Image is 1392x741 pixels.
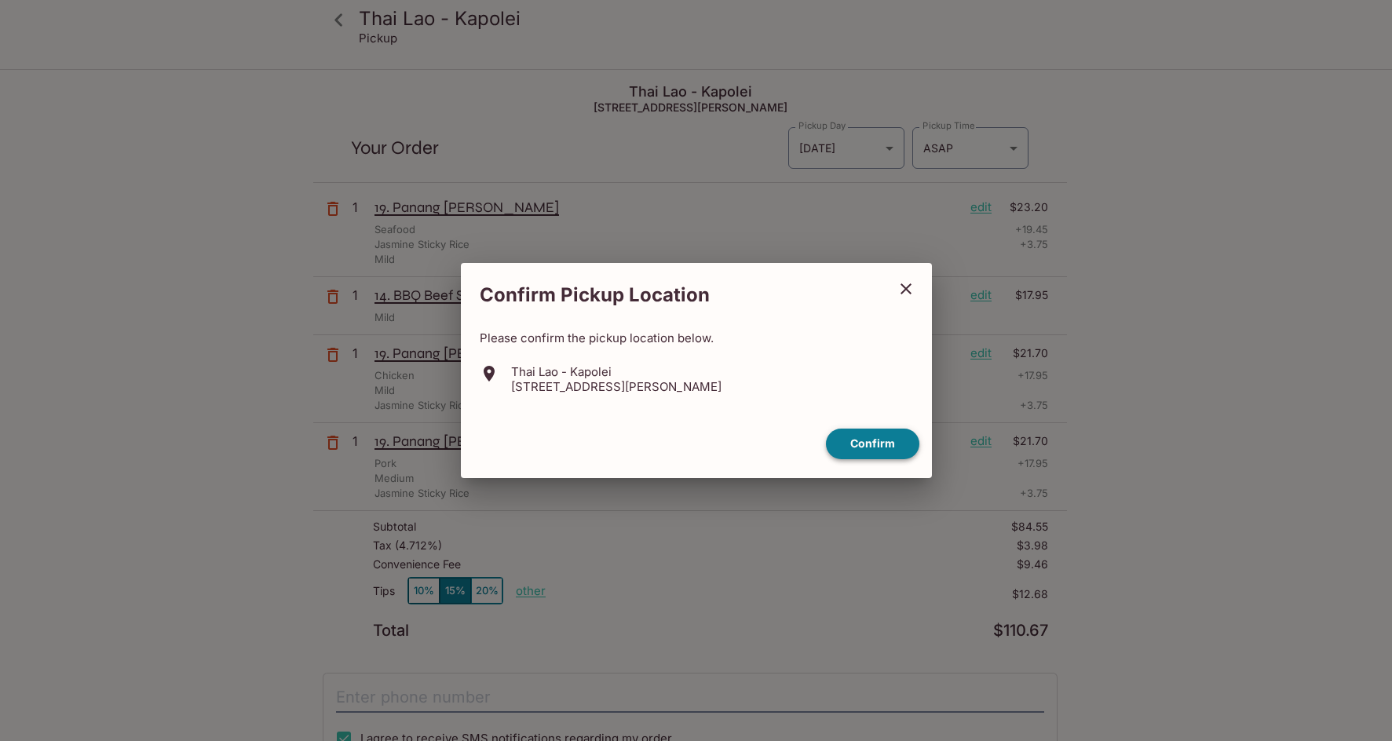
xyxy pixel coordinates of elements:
button: close [886,269,926,308]
p: Please confirm the pickup location below. [480,330,913,345]
p: Thai Lao - Kapolei [511,364,722,379]
p: [STREET_ADDRESS][PERSON_NAME] [511,379,722,394]
button: confirm [826,429,919,459]
h2: Confirm Pickup Location [461,276,886,315]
